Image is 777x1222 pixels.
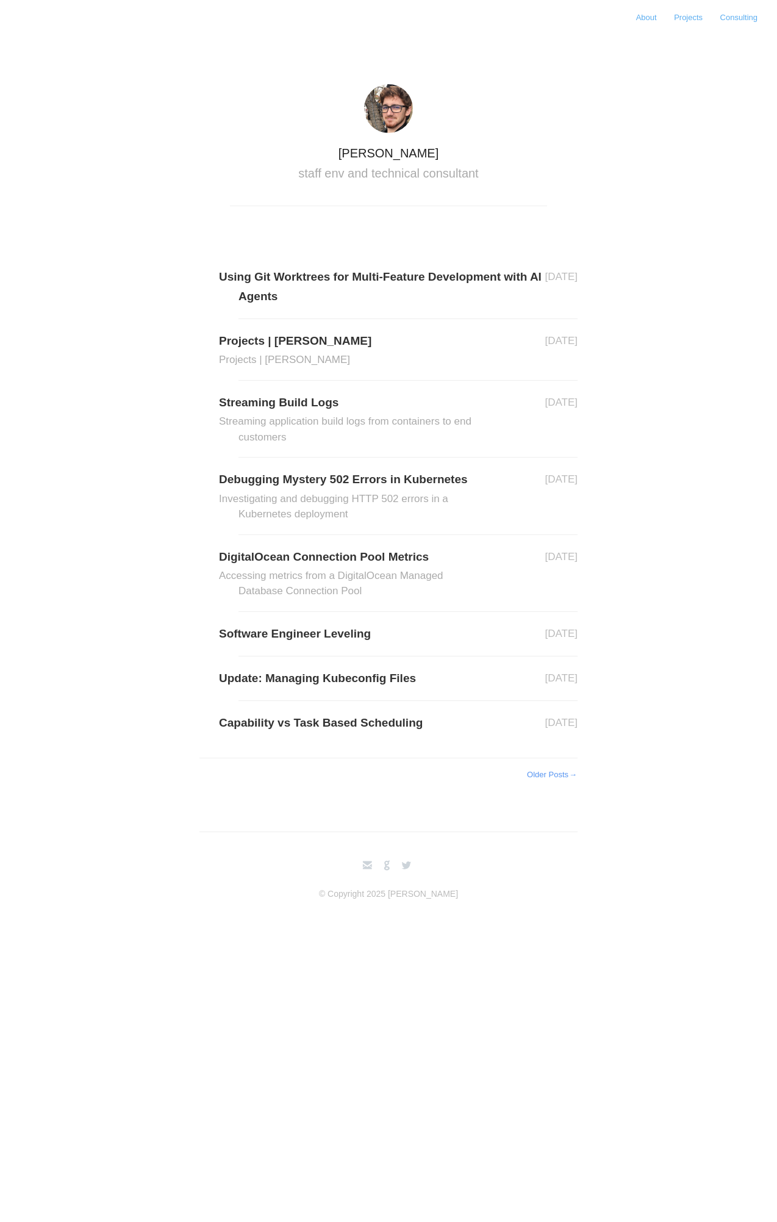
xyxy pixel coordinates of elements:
aside: [DATE] [564,332,578,351]
a: twitterbird [398,856,415,875]
a: email [359,856,376,875]
span: → [568,769,578,780]
h1: [PERSON_NAME] [230,147,547,159]
a: Projects | [PERSON_NAME]Projects | [PERSON_NAME] [238,331,578,368]
a: DigitalOcean Connection Pool MetricsAccessing metrics from a DigitalOcean Managed Database Connec... [238,547,578,599]
a: Using Git Worktrees for Multi-Feature Development with AI Agents [238,267,578,307]
h2: Projects | [PERSON_NAME] [238,352,482,368]
h2: Streaming application build logs from containers to end customers [238,414,482,445]
a: Streaming Build LogsStreaming application build logs from containers to end customers [238,393,578,445]
aside: [DATE] [564,268,578,287]
aside: [DATE] [564,625,578,644]
a: Projects [667,8,710,27]
a: Consulting [713,8,765,27]
a: Older Posts→ [527,770,578,779]
a: Debugging Mystery 502 Errors in KubernetesInvestigating and debugging HTTP 502 errors in a Kubern... [238,470,578,522]
p: © Copyright 2025 [PERSON_NAME] [199,888,578,900]
aside: [DATE] [564,548,578,567]
aside: [DATE] [564,394,578,412]
aside: [DATE] [564,669,578,688]
aside: [DATE] [564,714,578,733]
h2: Investigating and debugging HTTP 502 errors in a Kubernetes deployment [238,491,482,522]
a: Software Engineer Leveling [238,624,578,644]
a: About [629,8,664,27]
aside: [DATE] [564,470,578,489]
a: Capability vs Task Based Scheduling [238,713,578,733]
h2: staff env and technical consultant [230,165,547,181]
a: github [379,856,395,875]
a: Update: Managing Kubeconfig Files [238,669,578,688]
img: avatar.jpg [364,84,413,133]
h2: Accessing metrics from a DigitalOcean Managed Database Connection Pool [238,568,482,599]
